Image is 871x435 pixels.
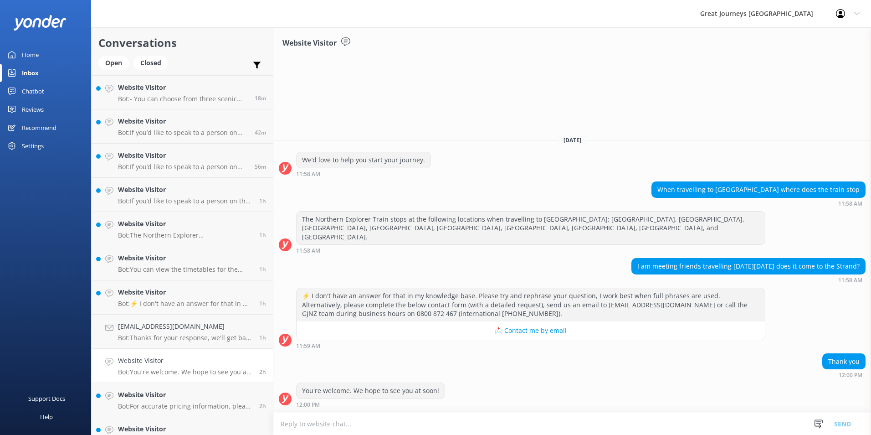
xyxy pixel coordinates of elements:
[14,15,66,30] img: yonder-white-logo.png
[558,136,587,144] span: [DATE]
[98,57,133,67] a: Open
[22,64,39,82] div: Inbox
[259,231,266,239] span: 12:41pm 10-Aug-2025 (UTC +12:00) Pacific/Auckland
[92,280,273,315] a: Website VisitorBot:⚡ I don't have an answer for that in my knowledge base. Please try and rephras...
[118,83,248,93] h4: Website Visitor
[118,402,252,410] p: Bot: For accurate pricing information, please visit our website and check the details for your in...
[22,82,44,100] div: Chatbot
[22,100,44,119] div: Reviews
[118,185,252,195] h4: Website Visitor
[92,383,273,417] a: Website VisitorBot:For accurate pricing information, please visit our website and check the detai...
[255,129,266,136] span: 01:28pm 10-Aug-2025 (UTC +12:00) Pacific/Auckland
[823,354,865,369] div: Thank you
[839,373,862,378] strong: 12:00 PM
[297,152,430,168] div: We’d love to help you start your journey.
[282,37,337,49] h3: Website Visitor
[118,334,252,342] p: Bot: Thanks for your response, we'll get back to you as soon as we can during opening hours.
[133,57,173,67] a: Closed
[118,300,252,308] p: Bot: ⚡ I don't have an answer for that in my knowledge base. Please try and rephrase your questio...
[259,197,266,205] span: 12:41pm 10-Aug-2025 (UTC +12:00) Pacific/Auckland
[92,144,273,178] a: Website VisitorBot:If you’d like to speak to a person on the Great Journeys NZ team, please call ...
[118,163,248,171] p: Bot: If you’d like to speak to a person on the Great Journeys NZ team, please call [PHONE_NUMBER]...
[118,265,252,274] p: Bot: You can view the timetables for the Northern Explorer, Coastal Pacific, and TranzAlpine Scen...
[92,315,273,349] a: [EMAIL_ADDRESS][DOMAIN_NAME]Bot:Thanks for your response, we'll get back to you as soon as we can...
[255,163,266,171] span: 01:14pm 10-Aug-2025 (UTC +12:00) Pacific/Auckland
[28,389,65,408] div: Support Docs
[259,300,266,307] span: 12:32pm 10-Aug-2025 (UTC +12:00) Pacific/Auckland
[297,383,445,399] div: You're welcome. We hope to see you at soon!
[838,278,862,283] strong: 11:58 AM
[118,390,252,400] h4: Website Visitor
[22,119,56,137] div: Recommend
[632,259,865,274] div: I am meeting friends travelling [DATE][DATE] does it come to the Strand?
[259,368,266,376] span: 12:00pm 10-Aug-2025 (UTC +12:00) Pacific/Auckland
[118,287,252,297] h4: Website Visitor
[118,253,252,263] h4: Website Visitor
[118,129,248,137] p: Bot: If you’d like to speak to a person on the Great Journeys NZ team, please call [PHONE_NUMBER]...
[92,109,273,144] a: Website VisitorBot:If you’d like to speak to a person on the Great Journeys NZ team, please call ...
[259,334,266,342] span: 12:21pm 10-Aug-2025 (UTC +12:00) Pacific/Auckland
[296,171,320,177] strong: 11:58 AM
[92,246,273,280] a: Website VisitorBot:You can view the timetables for the Northern Explorer, Coastal Pacific, and Tr...
[296,342,765,349] div: 11:59am 10-Aug-2025 (UTC +12:00) Pacific/Auckland
[822,372,866,378] div: 12:00pm 10-Aug-2025 (UTC +12:00) Pacific/Auckland
[259,265,266,273] span: 12:34pm 10-Aug-2025 (UTC +12:00) Pacific/Auckland
[118,424,252,434] h4: Website Visitor
[259,402,266,410] span: 11:32am 10-Aug-2025 (UTC +12:00) Pacific/Auckland
[118,116,248,126] h4: Website Visitor
[296,401,445,408] div: 12:00pm 10-Aug-2025 (UTC +12:00) Pacific/Auckland
[651,200,866,207] div: 11:58am 10-Aug-2025 (UTC +12:00) Pacific/Auckland
[92,212,273,246] a: Website VisitorBot:The Northern Explorer [GEOGRAPHIC_DATA] to [GEOGRAPHIC_DATA] trains depart sou...
[40,408,53,426] div: Help
[118,150,248,161] h4: Website Visitor
[92,75,273,109] a: Website VisitorBot:- You can choose from three scenic train options: the Northern Explorer ([GEOG...
[118,321,252,331] h4: [EMAIL_ADDRESS][DOMAIN_NAME]
[255,94,266,102] span: 01:53pm 10-Aug-2025 (UTC +12:00) Pacific/Auckland
[92,349,273,383] a: Website VisitorBot:You're welcome. We hope to see you at soon!2h
[133,56,168,70] div: Closed
[118,219,252,229] h4: Website Visitor
[296,343,320,349] strong: 11:59 AM
[652,182,865,197] div: When travelling to [GEOGRAPHIC_DATA] where does the train stop
[296,171,431,177] div: 11:58am 10-Aug-2025 (UTC +12:00) Pacific/Auckland
[92,178,273,212] a: Website VisitorBot:If you’d like to speak to a person on the Great Journeys NZ team, please call ...
[118,95,248,103] p: Bot: - You can choose from three scenic train options: the Northern Explorer ([GEOGRAPHIC_DATA] t...
[296,248,320,254] strong: 11:58 AM
[118,356,252,366] h4: Website Visitor
[118,368,252,376] p: Bot: You're welcome. We hope to see you at soon!
[297,288,765,321] div: ⚡ I don't have an answer for that in my knowledge base. Please try and rephrase your question, I ...
[296,247,765,254] div: 11:58am 10-Aug-2025 (UTC +12:00) Pacific/Auckland
[98,56,129,70] div: Open
[22,137,44,155] div: Settings
[838,201,862,207] strong: 11:58 AM
[22,46,39,64] div: Home
[297,212,765,245] div: The Northern Explorer Train stops at the following locations when travelling to [GEOGRAPHIC_DATA]...
[297,321,765,340] button: 📩 Contact me by email
[98,34,266,52] h2: Conversations
[118,231,252,239] p: Bot: The Northern Explorer [GEOGRAPHIC_DATA] to [GEOGRAPHIC_DATA] trains depart southbound [DATE]...
[631,277,866,283] div: 11:58am 10-Aug-2025 (UTC +12:00) Pacific/Auckland
[118,197,252,205] p: Bot: If you’d like to speak to a person on the Great Journeys NZ team, please call [PHONE_NUMBER]...
[296,402,320,408] strong: 12:00 PM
